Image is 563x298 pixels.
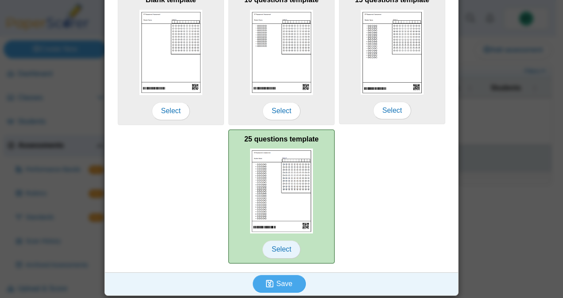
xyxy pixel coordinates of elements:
[253,275,306,293] button: Save
[262,241,301,258] span: Select
[250,10,313,95] img: scan_sheet_10_questions.png
[276,280,292,287] span: Save
[152,102,190,120] span: Select
[361,10,424,95] img: scan_sheet_15_questions.png
[139,10,202,95] img: scan_sheet_blank.png
[262,102,301,120] span: Select
[250,149,313,233] img: scan_sheet_25_questions.png
[373,102,411,119] span: Select
[244,135,319,143] b: 25 questions template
